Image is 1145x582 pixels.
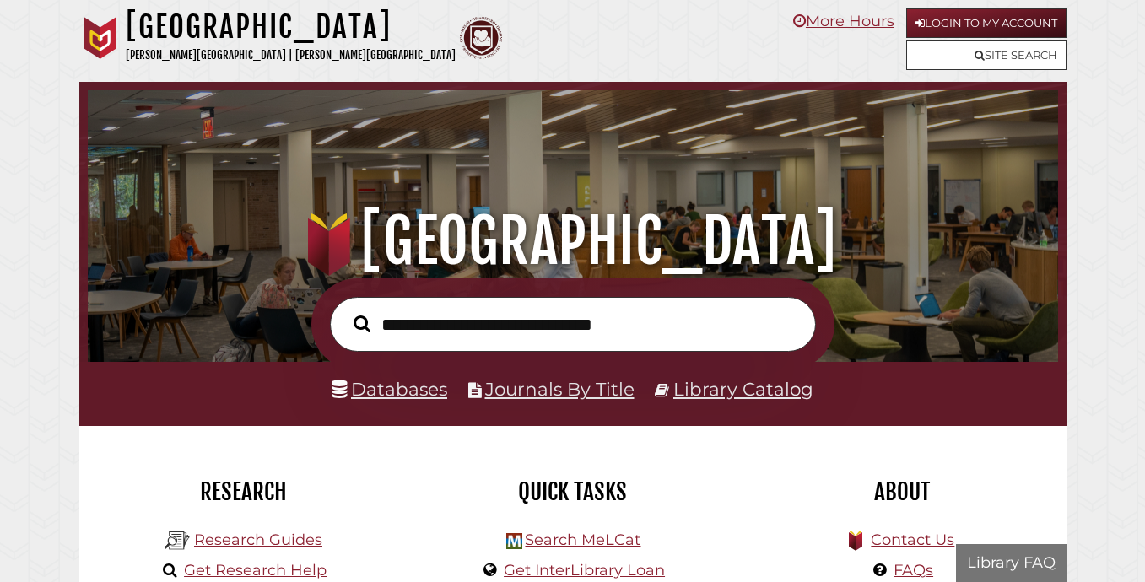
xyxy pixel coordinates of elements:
img: Hekman Library Logo [165,528,190,553]
a: Get Research Help [184,561,327,579]
a: Research Guides [194,531,322,549]
a: Databases [332,378,447,400]
a: FAQs [894,561,933,579]
a: Search MeLCat [525,531,640,549]
h2: Quick Tasks [421,477,725,506]
h1: [GEOGRAPHIC_DATA] [105,204,1040,278]
a: Contact Us [871,531,954,549]
a: Login to My Account [906,8,1067,38]
h1: [GEOGRAPHIC_DATA] [126,8,456,46]
i: Search [354,315,370,333]
a: Site Search [906,40,1067,70]
h2: Research [92,477,396,506]
img: Calvin Theological Seminary [460,17,502,59]
img: Hekman Library Logo [506,533,522,549]
a: Journals By Title [485,378,635,400]
p: [PERSON_NAME][GEOGRAPHIC_DATA] | [PERSON_NAME][GEOGRAPHIC_DATA] [126,46,456,65]
a: Library Catalog [673,378,813,400]
a: Get InterLibrary Loan [504,561,665,579]
img: Calvin University [79,17,122,59]
h2: About [750,477,1054,506]
button: Search [345,310,379,337]
a: More Hours [793,12,894,30]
